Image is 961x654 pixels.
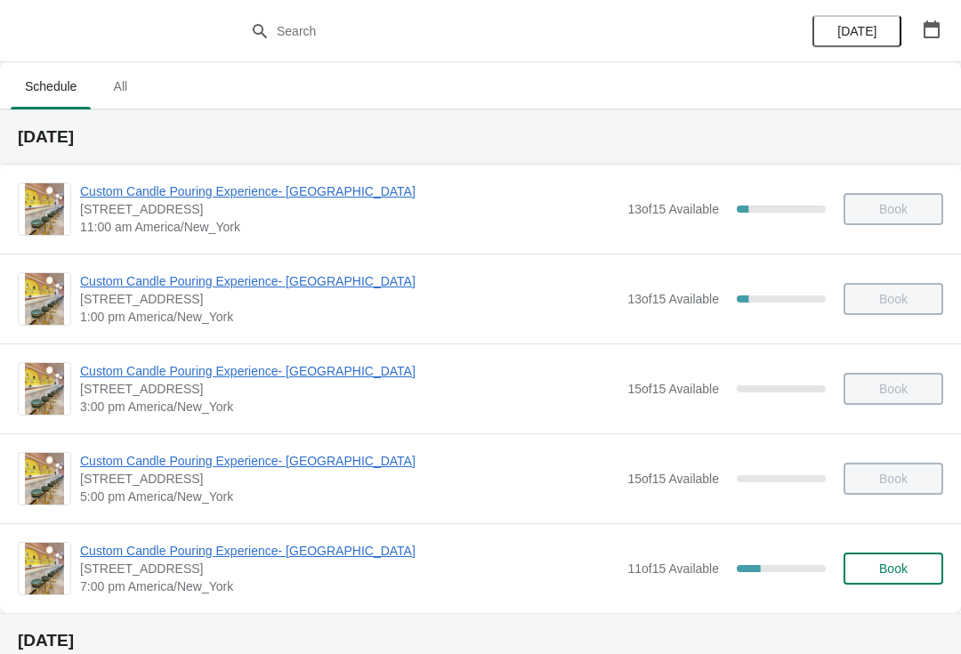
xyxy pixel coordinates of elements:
[812,15,901,47] button: [DATE]
[844,553,943,585] button: Book
[80,218,618,236] span: 11:00 am America/New_York
[80,542,618,560] span: Custom Candle Pouring Experience- [GEOGRAPHIC_DATA]
[80,380,618,398] span: [STREET_ADDRESS]
[80,362,618,380] span: Custom Candle Pouring Experience- [GEOGRAPHIC_DATA]
[25,363,64,415] img: Custom Candle Pouring Experience- Delray Beach | 415 East Atlantic Avenue, Delray Beach, FL, USA ...
[80,290,618,308] span: [STREET_ADDRESS]
[98,70,142,102] span: All
[80,200,618,218] span: [STREET_ADDRESS]
[80,488,618,505] span: 5:00 pm America/New_York
[80,272,618,290] span: Custom Candle Pouring Experience- [GEOGRAPHIC_DATA]
[18,632,943,650] h2: [DATE]
[11,70,91,102] span: Schedule
[627,561,719,576] span: 11 of 15 Available
[80,452,618,470] span: Custom Candle Pouring Experience- [GEOGRAPHIC_DATA]
[627,382,719,396] span: 15 of 15 Available
[25,453,64,505] img: Custom Candle Pouring Experience- Delray Beach | 415 East Atlantic Avenue, Delray Beach, FL, USA ...
[80,470,618,488] span: [STREET_ADDRESS]
[627,292,719,306] span: 13 of 15 Available
[276,15,721,47] input: Search
[80,182,618,200] span: Custom Candle Pouring Experience- [GEOGRAPHIC_DATA]
[80,398,618,416] span: 3:00 pm America/New_York
[80,308,618,326] span: 1:00 pm America/New_York
[25,273,64,325] img: Custom Candle Pouring Experience- Delray Beach | 415 East Atlantic Avenue, Delray Beach, FL, USA ...
[18,128,943,146] h2: [DATE]
[80,560,618,577] span: [STREET_ADDRESS]
[627,202,719,216] span: 13 of 15 Available
[837,24,876,38] span: [DATE]
[80,577,618,595] span: 7:00 pm America/New_York
[25,183,64,235] img: Custom Candle Pouring Experience- Delray Beach | 415 East Atlantic Avenue, Delray Beach, FL, USA ...
[879,561,908,576] span: Book
[627,472,719,486] span: 15 of 15 Available
[25,543,64,594] img: Custom Candle Pouring Experience- Delray Beach | 415 East Atlantic Avenue, Delray Beach, FL, USA ...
